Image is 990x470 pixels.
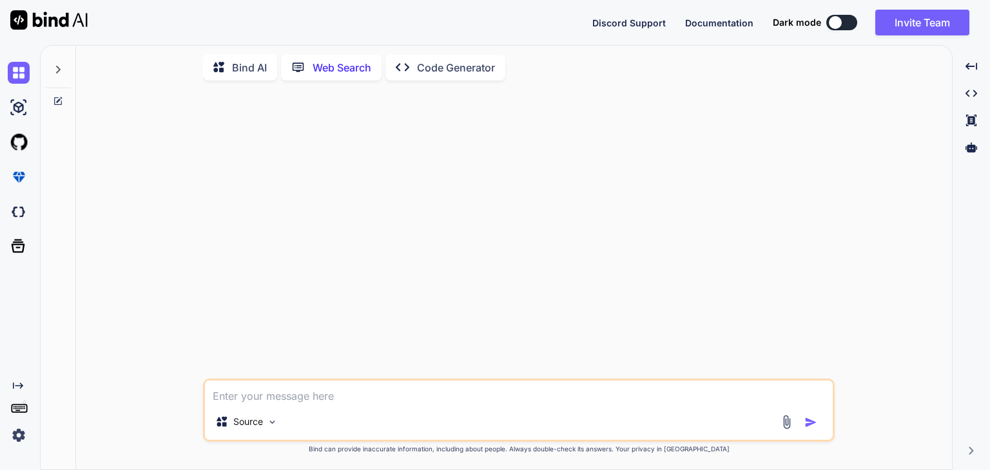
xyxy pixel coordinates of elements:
p: Web Search [313,60,371,75]
p: Bind can provide inaccurate information, including about people. Always double-check its answers.... [203,444,835,454]
p: Source [233,415,263,428]
p: Bind AI [232,60,267,75]
img: attachment [779,415,794,429]
img: githubLight [8,131,30,153]
img: icon [804,416,817,429]
img: Pick Models [267,417,278,428]
img: darkCloudIdeIcon [8,201,30,223]
span: Dark mode [773,16,821,29]
span: Documentation [685,17,753,28]
img: premium [8,166,30,188]
button: Documentation [685,16,753,30]
img: Bind AI [10,10,88,30]
img: chat [8,62,30,84]
img: settings [8,424,30,446]
span: Discord Support [592,17,666,28]
button: Discord Support [592,16,666,30]
img: ai-studio [8,97,30,118]
button: Invite Team [875,10,969,35]
p: Code Generator [417,60,495,75]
